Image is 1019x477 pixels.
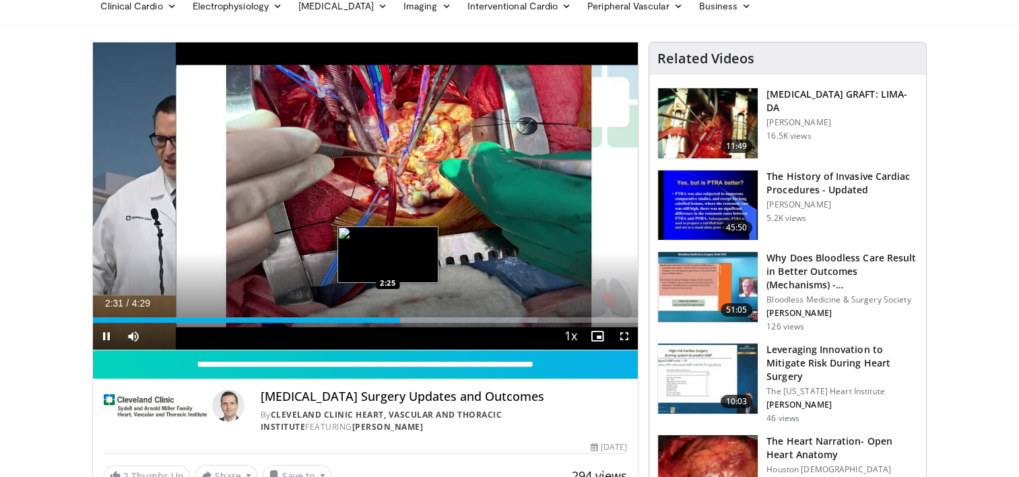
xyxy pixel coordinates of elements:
a: [PERSON_NAME] [352,421,424,433]
p: [PERSON_NAME] [766,199,918,210]
a: 45:50 The History of Invasive Cardiac Procedures - Updated [PERSON_NAME] 5.2K views [657,170,918,241]
div: [DATE] [591,441,627,453]
img: 1d453f88-8103-4e95-8810-9435d5cda4fd.150x105_q85_crop-smart_upscale.jpg [658,170,758,241]
p: 126 views [766,321,804,332]
p: [PERSON_NAME] [766,308,918,319]
div: By FEATURING [261,409,627,433]
img: 322618b2-9566-4957-8540-9e3ce39ff3f9.150x105_q85_crop-smart_upscale.jpg [658,344,758,414]
h3: Leveraging Innovation to Mitigate Risk During Heart Surgery [766,343,918,383]
p: [PERSON_NAME] [766,117,918,128]
h4: Related Videos [657,51,754,67]
button: Enable picture-in-picture mode [584,323,611,350]
video-js: Video Player [93,42,638,350]
h3: The Heart Narration- Open Heart Anatomy [766,435,918,462]
p: 46 views [766,413,799,424]
button: Playback Rate [557,323,584,350]
span: 11:49 [721,139,753,153]
h3: [MEDICAL_DATA] GRAFT: LIMA-DA [766,88,918,115]
a: Cleveland Clinic Heart, Vascular and Thoracic Institute [261,409,502,433]
p: 16.5K views [766,131,811,141]
img: e6cd85c4-3055-4ffc-a5ab-b84f6b76fa62.150x105_q85_crop-smart_upscale.jpg [658,252,758,322]
span: 51:05 [721,303,753,317]
a: 51:05 Why Does Bloodless Care Result in Better Outcomes (Mechanisms) - [PERSON_NAME]… Bloodless M... [657,251,918,332]
img: image.jpeg [337,226,438,283]
button: Pause [93,323,120,350]
span: 4:29 [132,298,150,309]
a: 11:49 [MEDICAL_DATA] GRAFT: LIMA-DA [PERSON_NAME] 16.5K views [657,88,918,159]
span: 10:03 [721,395,753,408]
span: / [127,298,129,309]
span: 45:50 [721,221,753,234]
div: Progress Bar [93,317,638,323]
a: 10:03 Leveraging Innovation to Mitigate Risk During Heart Surgery The [US_STATE] Heart Institute ... [657,343,918,424]
span: 2:31 [105,298,123,309]
img: Cleveland Clinic Heart, Vascular and Thoracic Institute [104,389,207,422]
h3: The History of Invasive Cardiac Procedures - Updated [766,170,918,197]
p: Bloodless Medicine & Surgery Society [766,294,918,305]
p: [PERSON_NAME] [766,400,918,410]
button: Mute [120,323,147,350]
button: Fullscreen [611,323,638,350]
img: Avatar [212,389,244,422]
img: feAgcbrvkPN5ynqH4xMDoxOjA4MTsiGN.150x105_q85_crop-smart_upscale.jpg [658,88,758,158]
h4: [MEDICAL_DATA] Surgery Updates and Outcomes [261,389,627,404]
h3: Why Does Bloodless Care Result in Better Outcomes (Mechanisms) - [PERSON_NAME]… [766,251,918,292]
p: 5.2K views [766,213,806,224]
p: The [US_STATE] Heart Institute [766,386,918,397]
